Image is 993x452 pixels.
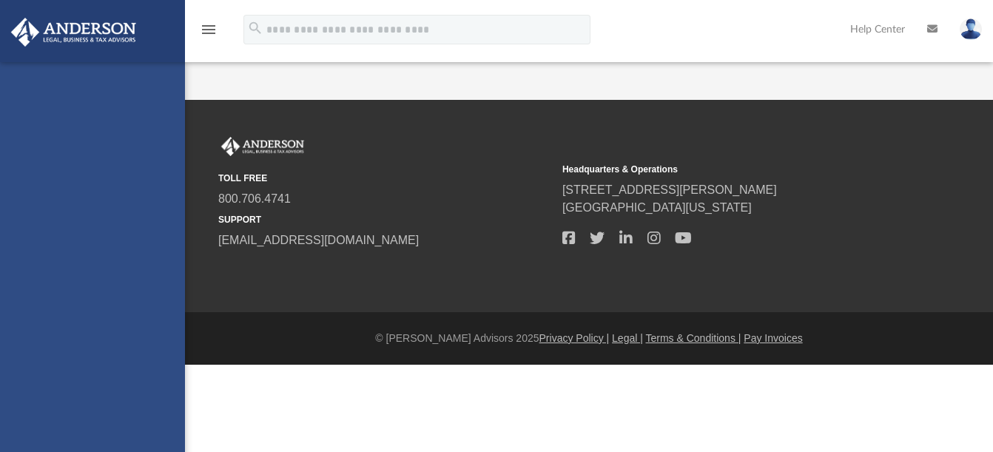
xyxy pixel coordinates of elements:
[562,183,777,196] a: [STREET_ADDRESS][PERSON_NAME]
[960,18,982,40] img: User Pic
[7,18,141,47] img: Anderson Advisors Platinum Portal
[218,234,419,246] a: [EMAIL_ADDRESS][DOMAIN_NAME]
[612,332,643,344] a: Legal |
[200,28,218,38] a: menu
[539,332,610,344] a: Privacy Policy |
[185,331,993,346] div: © [PERSON_NAME] Advisors 2025
[200,21,218,38] i: menu
[218,137,307,156] img: Anderson Advisors Platinum Portal
[744,332,802,344] a: Pay Invoices
[562,201,752,214] a: [GEOGRAPHIC_DATA][US_STATE]
[218,213,552,226] small: SUPPORT
[218,172,552,185] small: TOLL FREE
[247,20,263,36] i: search
[218,192,291,205] a: 800.706.4741
[646,332,741,344] a: Terms & Conditions |
[562,163,896,176] small: Headquarters & Operations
